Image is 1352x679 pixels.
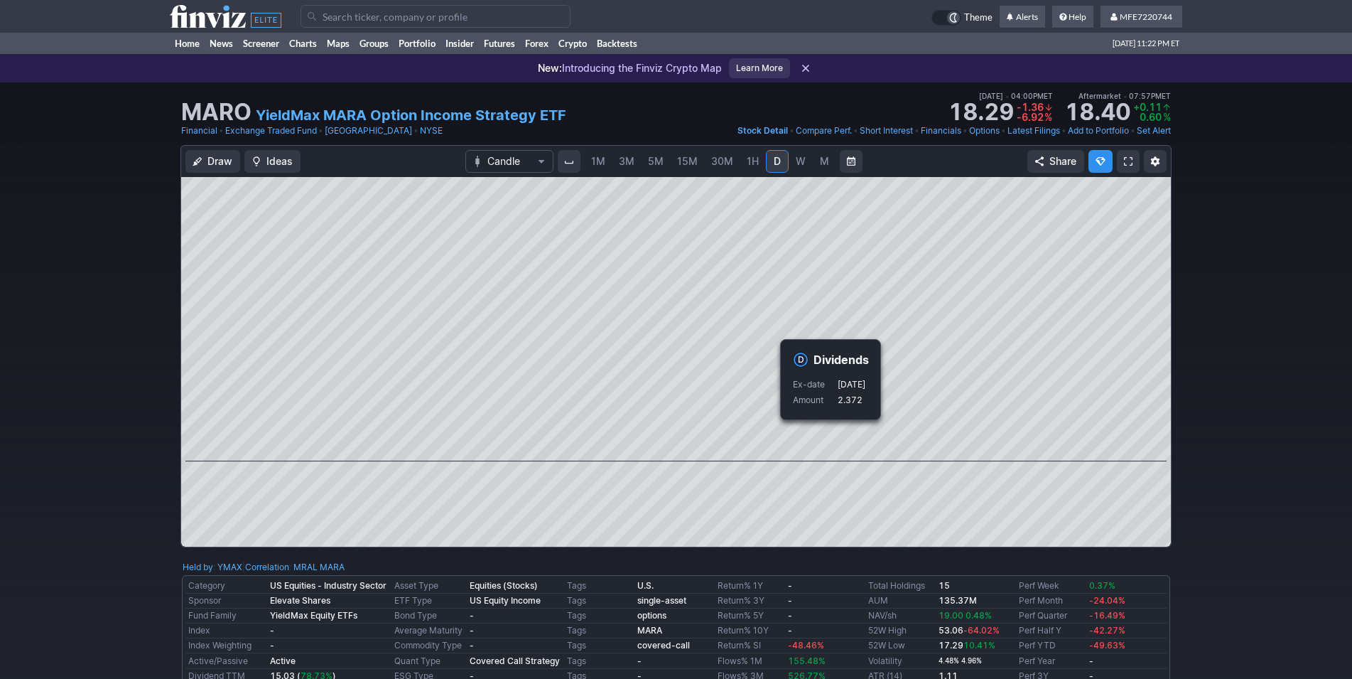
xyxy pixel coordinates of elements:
b: - [637,656,642,666]
td: Sponsor [185,594,267,609]
td: 52W High [865,624,936,638]
a: Exchange Traded Fund [225,124,317,138]
b: 15 [939,580,950,591]
td: Active/Passive [185,653,267,669]
td: Perf Month [1016,594,1086,609]
td: AUM [865,594,936,609]
td: Return% 3Y [715,594,785,609]
span: 5M [648,155,664,167]
a: single-asset [637,595,686,606]
button: Draw [185,150,240,173]
span: • [413,124,418,138]
span: 15M [677,155,698,167]
a: covered-call [637,640,690,651]
td: Return% 1Y [715,579,785,594]
a: Insider [440,33,479,54]
span: Share [1049,154,1076,169]
div: | : [242,560,345,574]
a: D [766,150,789,173]
td: Tags [564,624,634,638]
td: Perf Year [1016,653,1086,669]
a: YMAX [217,560,242,574]
a: Fullscreen [1117,150,1140,173]
span: -48.46% [788,640,824,651]
b: - [788,610,792,621]
b: Covered Call Strategy [470,656,560,666]
a: 5M [642,150,670,173]
a: MFE7220744 [1100,6,1182,28]
td: Quant Type [391,653,467,669]
a: 1H [740,150,765,173]
button: Ideas [244,150,301,173]
span: 155.48% [788,656,826,666]
b: 135.37M [939,595,977,606]
p: 2.372 [838,393,865,407]
td: Bond Type [391,609,467,624]
span: 1H [747,155,759,167]
span: • [914,124,919,138]
button: Chart Settings [1144,150,1167,173]
a: MARA [637,625,662,636]
a: Alerts [1000,6,1045,28]
span: • [1001,124,1006,138]
a: Forex [520,33,553,54]
span: D [774,155,781,167]
span: Latest Filings [1007,125,1060,136]
span: Draw [207,154,232,169]
td: NAV/sh [865,609,936,624]
b: US Equities - Industry Sector [270,580,386,591]
span: • [1123,92,1127,100]
a: MARA [320,560,345,574]
td: Return% 5Y [715,609,785,624]
td: Flows% 1M [715,653,785,669]
span: 10.41% [963,640,995,651]
span: [DATE] 11:22 PM ET [1113,33,1179,54]
span: • [318,124,323,138]
td: Tags [564,638,634,653]
b: Elevate Shares [270,595,330,606]
span: New: [538,62,562,74]
div: : [183,560,242,574]
button: Explore new features [1088,150,1113,173]
a: MRAL [293,560,318,574]
td: Fund Family [185,609,267,624]
td: Perf Quarter [1016,609,1086,624]
td: 52W Low [865,638,936,653]
td: Return% 10Y [715,624,785,638]
td: Perf Half Y [1016,624,1086,638]
b: - [470,640,474,651]
a: Stock Detail [737,124,788,138]
a: Crypto [553,33,592,54]
span: M [820,155,829,167]
b: 53.06 [939,625,1000,636]
a: 15M [671,150,704,173]
a: Short Interest [860,124,913,138]
span: • [1061,124,1066,138]
td: Average Maturity [391,624,467,638]
a: Backtests [592,33,642,54]
b: - [788,595,792,606]
span: • [1005,92,1009,100]
a: Theme [931,10,993,26]
b: - [1089,656,1093,666]
td: Tags [564,579,634,594]
td: Tags [564,609,634,624]
button: Chart Type [465,150,553,173]
b: Active [270,656,296,666]
p: Ex-date [793,378,836,392]
td: ETF Type [391,594,467,609]
h1: MARO [181,101,252,124]
a: Financials [921,124,961,138]
a: options [637,610,666,621]
span: 19.00 [939,610,963,621]
a: Latest Filings [1007,124,1060,138]
a: 30M [705,150,740,173]
span: -16.49% [1089,610,1125,621]
a: Options [969,124,1000,138]
span: W [796,155,806,167]
a: 3M [612,150,641,173]
a: U.S. [637,580,654,591]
